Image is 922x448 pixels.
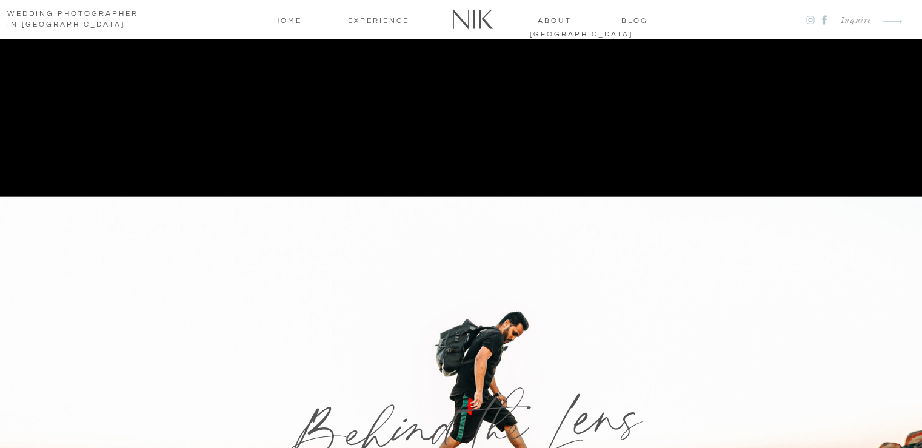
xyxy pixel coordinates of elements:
[445,4,500,35] a: Nik
[831,13,872,29] a: Inquire
[7,8,150,32] a: wedding photographerin [GEOGRAPHIC_DATA]
[610,15,660,25] a: blog
[7,8,150,32] h1: wedding photographer in [GEOGRAPHIC_DATA]
[342,15,415,25] a: Experience
[530,15,580,25] a: about [GEOGRAPHIC_DATA]
[264,15,312,25] a: home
